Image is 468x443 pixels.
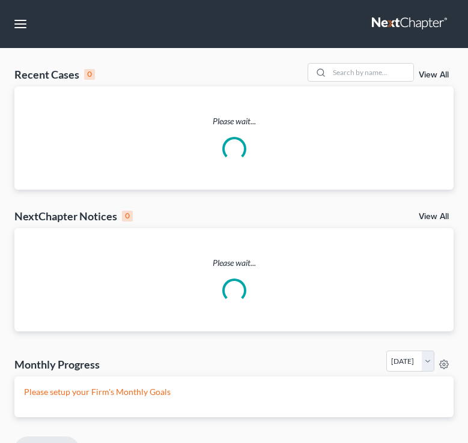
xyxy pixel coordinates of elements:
p: Please wait... [14,257,454,269]
div: NextChapter Notices [14,209,133,223]
p: Please setup your Firm's Monthly Goals [24,386,444,398]
div: Recent Cases [14,67,95,82]
div: 0 [122,211,133,221]
p: Please wait... [14,115,454,127]
h3: Monthly Progress [14,357,100,372]
div: 0 [84,69,95,80]
a: View All [419,212,449,221]
input: Search by name... [329,64,413,81]
a: View All [419,71,449,79]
